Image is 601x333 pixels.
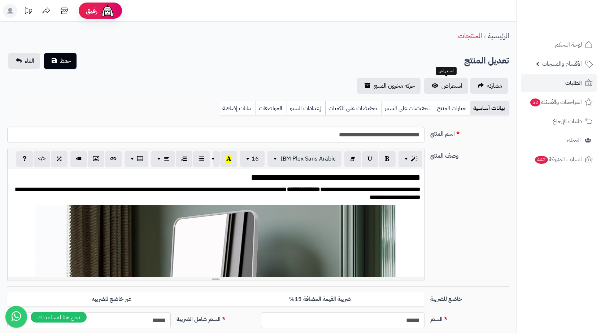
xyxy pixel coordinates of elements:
[521,132,597,149] a: العملاء
[216,292,424,307] label: ضريبة القيمة المضافة 15%
[60,57,71,65] span: حفظ
[441,82,462,90] span: استعراض
[488,30,509,41] a: الرئيسية
[219,101,256,115] a: بيانات إضافية
[86,6,97,15] span: رفيق
[434,101,470,115] a: خيارات المنتج
[427,292,512,303] label: خاضع للضريبة
[382,101,434,115] a: تخفيضات على السعر
[240,151,265,167] button: 16
[534,154,582,165] span: السلات المتروكة
[287,101,325,115] a: إعدادات السيو
[535,156,548,164] span: 442
[174,312,258,324] label: السعر شامل الضريبة
[542,59,582,69] span: الأقسام والمنتجات
[521,113,597,130] a: طلبات الإرجاع
[100,4,115,18] img: ai-face.png
[470,78,508,94] a: مشاركه
[427,149,512,160] label: وصف المنتج
[470,101,509,115] a: بيانات أساسية
[521,74,597,92] a: الطلبات
[553,116,582,126] span: طلبات الإرجاع
[521,151,597,168] a: السلات المتروكة442
[458,30,482,41] a: المنتجات
[565,78,582,88] span: الطلبات
[555,40,582,50] span: لوحة التحكم
[280,154,336,163] span: IBM Plex Sans Arabic
[487,82,502,90] span: مشاركه
[424,78,468,94] a: استعراض
[7,292,216,307] label: غير خاضع للضريبه
[44,53,77,69] button: حفظ
[256,101,287,115] a: المواصفات
[19,4,37,20] a: تحديثات المنصة
[521,93,597,111] a: المراجعات والأسئلة52
[325,101,382,115] a: تخفيضات على الكميات
[267,151,341,167] button: IBM Plex Sans Arabic
[8,53,40,69] a: الغاء
[530,97,582,107] span: المراجعات والأسئلة
[357,78,421,94] a: حركة مخزون المنتج
[552,16,594,31] img: logo-2.png
[567,135,581,145] span: العملاء
[374,82,415,90] span: حركة مخزون المنتج
[427,312,512,324] label: السعر
[25,57,34,65] span: الغاء
[427,127,512,138] label: اسم المنتج
[521,36,597,53] a: لوحة التحكم
[464,53,509,68] h2: تعديل المنتج
[252,154,259,163] span: 16
[530,98,541,107] span: 52
[436,67,457,75] div: استعراض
